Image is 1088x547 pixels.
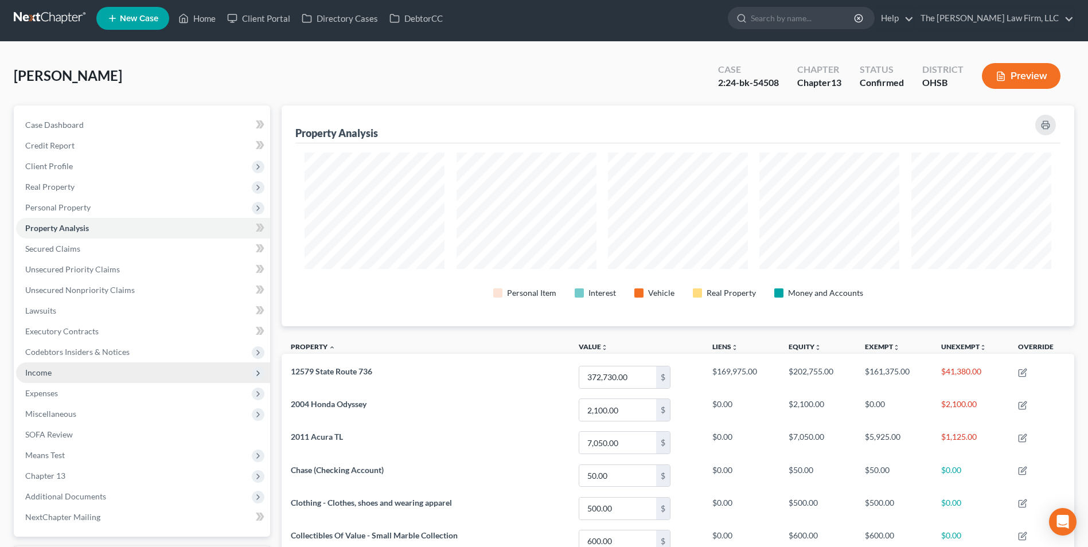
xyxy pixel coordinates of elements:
a: Equityunfold_more [789,342,821,351]
td: $0.00 [703,427,779,459]
a: Exemptunfold_more [865,342,900,351]
div: OHSB [922,76,964,89]
a: The [PERSON_NAME] Law Firm, LLC [915,8,1074,29]
i: unfold_more [893,344,900,351]
input: 0.00 [579,366,656,388]
td: $202,755.00 [779,361,856,393]
i: unfold_more [601,344,608,351]
a: SOFA Review [16,424,270,445]
a: Valueunfold_more [579,342,608,351]
span: 13 [831,77,841,88]
span: NextChapter Mailing [25,512,100,522]
span: Chapter 13 [25,471,65,480]
td: $0.00 [856,394,932,427]
div: Real Property [707,287,756,299]
div: Confirmed [860,76,904,89]
div: Property Analysis [295,126,378,140]
div: Chapter [797,63,841,76]
span: Property Analysis [25,223,89,233]
div: Money and Accounts [788,287,863,299]
td: $7,050.00 [779,427,856,459]
span: SOFA Review [25,429,73,439]
td: $500.00 [856,492,932,525]
a: Directory Cases [296,8,384,29]
a: Unsecured Priority Claims [16,259,270,280]
div: Case [718,63,779,76]
a: DebtorCC [384,8,449,29]
div: Personal Item [507,287,556,299]
input: 0.00 [579,432,656,454]
span: Credit Report [25,140,75,150]
div: District [922,63,964,76]
span: Secured Claims [25,244,80,253]
td: $0.00 [703,492,779,525]
div: 2:24-bk-54508 [718,76,779,89]
span: Income [25,368,52,377]
span: 2011 Acura TL [291,432,343,441]
a: Property Analysis [16,218,270,239]
span: Client Profile [25,161,73,171]
span: Unsecured Priority Claims [25,264,120,274]
i: expand_less [329,344,336,351]
span: Case Dashboard [25,120,84,130]
span: 2004 Honda Odyssey [291,399,366,409]
span: Unsecured Nonpriority Claims [25,285,135,295]
span: New Case [120,14,158,23]
span: Means Test [25,450,65,460]
span: Expenses [25,388,58,398]
span: Clothing - Clothes, shoes and wearing apparel [291,498,452,507]
i: unfold_more [814,344,821,351]
a: Home [173,8,221,29]
td: $0.00 [703,459,779,492]
span: Codebtors Insiders & Notices [25,347,130,357]
span: Real Property [25,182,75,192]
th: Override [1009,335,1074,361]
a: Property expand_less [291,342,336,351]
div: Open Intercom Messenger [1049,508,1077,536]
a: Liensunfold_more [712,342,738,351]
td: $500.00 [779,492,856,525]
span: [PERSON_NAME] [14,67,122,84]
div: $ [656,498,670,519]
input: 0.00 [579,465,656,487]
input: 0.00 [579,399,656,421]
a: Case Dashboard [16,115,270,135]
td: $0.00 [703,394,779,427]
a: Executory Contracts [16,321,270,342]
span: Miscellaneous [25,409,76,419]
span: Executory Contracts [25,326,99,336]
input: 0.00 [579,498,656,519]
div: $ [656,366,670,388]
td: $1,125.00 [932,427,1009,459]
a: Help [875,8,914,29]
i: unfold_more [980,344,986,351]
td: $0.00 [932,459,1009,492]
span: 12579 State Route 736 [291,366,372,376]
a: NextChapter Mailing [16,507,270,528]
span: Chase (Checking Account) [291,465,384,475]
span: Lawsuits [25,306,56,315]
div: Vehicle [648,287,674,299]
span: Collectibles Of Value - Small Marble Collection [291,530,458,540]
td: $41,380.00 [932,361,1009,393]
button: Preview [982,63,1060,89]
i: unfold_more [731,344,738,351]
td: $50.00 [779,459,856,492]
div: Status [860,63,904,76]
div: $ [656,432,670,454]
td: $2,100.00 [779,394,856,427]
td: $50.00 [856,459,932,492]
td: $0.00 [932,492,1009,525]
a: Unexemptunfold_more [941,342,986,351]
div: Interest [588,287,616,299]
a: Credit Report [16,135,270,156]
a: Unsecured Nonpriority Claims [16,280,270,300]
span: Personal Property [25,202,91,212]
div: $ [656,465,670,487]
a: Client Portal [221,8,296,29]
span: Additional Documents [25,491,106,501]
a: Secured Claims [16,239,270,259]
td: $169,975.00 [703,361,779,393]
div: Chapter [797,76,841,89]
div: $ [656,399,670,421]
